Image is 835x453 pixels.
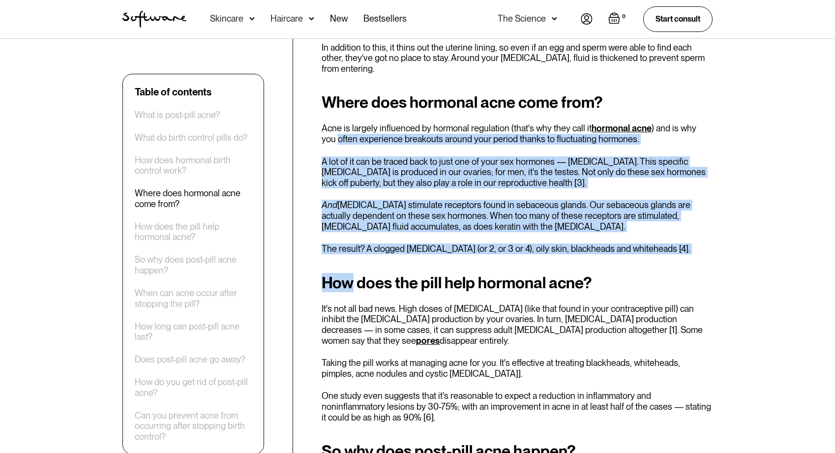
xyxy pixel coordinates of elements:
[416,335,440,346] a: pores
[322,303,713,346] p: It's not all bad news. High doses of [MEDICAL_DATA] (like that found in your contraceptive pill) ...
[135,188,252,210] a: Where does hormonal acne come from?
[122,11,186,28] a: home
[322,358,713,379] p: Taking the pill works at managing acne for you. It's effective at treating blackheads, whiteheads...
[592,123,652,133] a: hormonal acne
[322,243,713,254] p: The result? A clogged [MEDICAL_DATA] (or 2, or 3 or 4), oily skin, blackheads and whiteheads [4].
[135,255,252,276] a: So why does post-pill acne happen?
[135,132,247,143] a: What do birth control pills do?
[135,288,252,309] a: When can acne occur after stopping the pill?
[322,123,713,144] p: Acne is largely influenced by hormonal regulation (that's why they call it ) and is why you often...
[620,12,627,21] div: 0
[135,355,245,365] a: Does post-pill acne go away?
[135,86,211,98] div: Table of contents
[135,377,252,398] a: How do you get rid of post-pill acne?
[135,321,252,342] a: How long can post-pill acne last?
[322,274,713,292] h2: How does the pill help hormonal acne?
[322,42,713,74] p: In addition to this, it thins out the uterine lining, so even if an egg and sperm were able to fi...
[249,14,255,24] img: arrow down
[135,221,252,242] a: How does the pill help hormonal acne?
[309,14,314,24] img: arrow down
[122,11,186,28] img: Software Logo
[322,391,713,423] p: One study even suggests that it's reasonable to expect a reduction in inflammatory and noninflamm...
[322,156,713,188] p: A lot of it can be traced back to just one of your sex hormones — [MEDICAL_DATA]. This specific [...
[552,14,557,24] img: arrow down
[322,200,337,210] em: And
[135,155,252,176] a: How does hormonal birth control work?
[322,93,713,111] h2: Where does hormonal acne come from?
[643,6,713,31] a: Start consult
[135,410,252,442] a: Can you prevent acne from occurring after stopping birth control?
[270,14,303,24] div: Haircare
[210,14,243,24] div: Skincare
[498,14,546,24] div: The Science
[135,110,220,121] a: What is post-pill acne?
[322,200,713,232] p: [MEDICAL_DATA] stimulate receptors found in sebaceous glands. Our sebaceous glands are actually d...
[608,12,627,26] a: Open empty cart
